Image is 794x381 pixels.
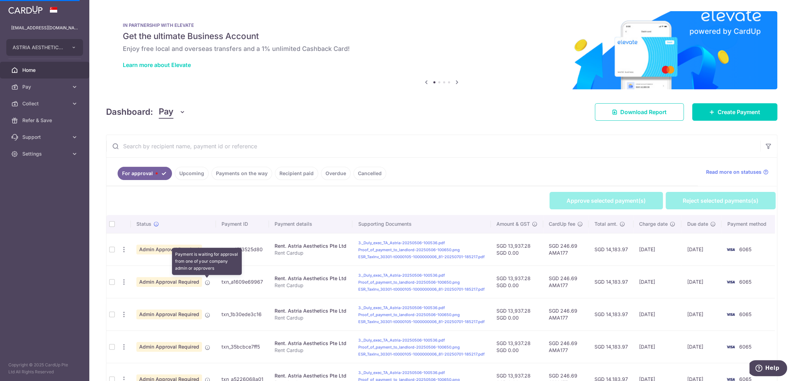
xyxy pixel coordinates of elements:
td: [DATE] [681,266,721,298]
img: Bank Card [724,343,737,351]
p: [EMAIL_ADDRESS][DOMAIN_NAME] [11,24,78,31]
a: Proof_of_payment_to_landlord-20250506-100650.png [358,280,459,285]
span: Charge date [639,221,668,227]
span: Download Report [620,108,667,116]
img: Renovation banner [106,11,777,89]
a: ESR_TaxInv_30301-t0000105-1000000006_81-20250701-185217.pdf [358,254,484,259]
span: Admin Approval Required [136,277,202,287]
span: Amount & GST [496,221,530,227]
td: SGD 246.69 AMA177 [543,233,589,266]
a: Create Payment [692,103,777,121]
a: ESR_TaxInv_30301-t0000105-1000000006_81-20250701-185217.pdf [358,319,484,324]
td: [DATE] [681,330,721,363]
td: txn_a1609e69967 [216,266,269,298]
span: Refer & Save [22,117,68,124]
span: Home [22,67,68,74]
td: [DATE] [634,233,681,266]
button: Pay [159,105,186,119]
th: Payment method [721,215,775,233]
span: Due date [687,221,708,227]
span: Create Payment [718,108,760,116]
a: For approval [118,167,172,180]
td: SGD 14,183.97 [589,266,634,298]
span: Support [22,134,68,141]
td: txn_35bcbce7ff5 [216,330,269,363]
td: [DATE] [681,298,721,330]
td: [DATE] [681,233,721,266]
td: txn_c47f3525d80 [216,233,269,266]
a: Learn more about Elevate [123,61,191,68]
td: SGD 13,937.28 SGD 0.00 [491,298,544,330]
p: Rent Cardup [275,314,347,321]
img: Bank Card [724,278,737,286]
td: SGD 246.69 AMA177 [543,298,589,330]
span: Collect [22,100,68,107]
td: [DATE] [634,266,681,298]
a: Proof_of_payment_to_landlord-20250506-100650.png [358,247,459,252]
img: Bank Card [724,310,737,319]
a: Upcoming [175,167,209,180]
a: 3._Duly_exec_TA_Astria-20250506-100536.pdf [358,240,444,245]
td: SGD 14,183.97 [589,233,634,266]
a: Read more on statuses [706,169,769,175]
td: SGD 14,183.97 [589,330,634,363]
a: Overdue [321,167,351,180]
a: 3._Duly_exec_TA_Astria-20250506-100536.pdf [358,305,444,310]
a: Download Report [595,103,684,121]
a: 3._Duly_exec_TA_Astria-20250506-100536.pdf [358,370,444,375]
button: ASTRIA AESTHETICS PTE. LTD. [6,39,83,56]
span: Admin Approval Required [136,342,202,352]
span: Status [136,221,151,227]
a: Cancelled [353,167,386,180]
span: ASTRIA AESTHETICS PTE. LTD. [13,44,64,51]
span: Read more on statuses [706,169,762,175]
span: Settings [22,150,68,157]
td: SGD 246.69 AMA177 [543,266,589,298]
a: ESR_TaxInv_30301-t0000105-1000000006_81-20250701-185217.pdf [358,352,484,357]
a: 3._Duly_exec_TA_Astria-20250506-100536.pdf [358,338,444,343]
td: SGD 246.69 AMA177 [543,330,589,363]
span: Pay [22,83,68,90]
span: 6065 [739,311,751,317]
span: 6065 [739,279,751,285]
span: 6065 [739,246,751,252]
td: SGD 14,183.97 [589,298,634,330]
a: Proof_of_payment_to_landlord-20250506-100650.png [358,345,459,350]
a: 3._Duly_exec_TA_Astria-20250506-100536.pdf [358,273,444,278]
td: SGD 13,937.28 SGD 0.00 [491,266,544,298]
div: Rent. Astria Aesthetics Pte Ltd [275,372,347,379]
th: Supporting Documents [352,215,490,233]
p: Rent Cardup [275,249,347,256]
img: Bank Card [724,245,737,254]
input: Search by recipient name, payment id or reference [106,135,760,157]
span: Pay [159,105,173,119]
div: Payment is waiting for approval from one of your company admin or approvers [172,248,242,275]
span: 6065 [739,344,751,350]
td: txn_1b30ede3c16 [216,298,269,330]
td: SGD 13,937.28 SGD 0.00 [491,233,544,266]
iframe: Opens a widget where you can find more information [749,360,787,378]
h5: Get the ultimate Business Account [123,31,761,42]
p: Rent Cardup [275,282,347,289]
span: Admin Approval Required [136,245,202,254]
a: Payments on the way [211,167,272,180]
div: Rent. Astria Aesthetics Pte Ltd [275,307,347,314]
a: Recipient paid [275,167,318,180]
a: Proof_of_payment_to_landlord-20250506-100650.png [358,312,459,317]
td: [DATE] [634,298,681,330]
div: Rent. Astria Aesthetics Pte Ltd [275,242,347,249]
td: [DATE] [634,330,681,363]
th: Payment ID [216,215,269,233]
span: Total amt. [594,221,617,227]
h4: Dashboard: [106,106,153,118]
span: Admin Approval Required [136,309,202,319]
h6: Enjoy free local and overseas transfers and a 1% unlimited Cashback Card! [123,45,761,53]
p: IN PARTNERSHIP WITH ELEVATE [123,22,761,28]
div: Rent. Astria Aesthetics Pte Ltd [275,340,347,347]
td: SGD 13,937.28 SGD 0.00 [491,330,544,363]
p: Rent Cardup [275,347,347,354]
a: ESR_TaxInv_30301-t0000105-1000000006_81-20250701-185217.pdf [358,287,484,292]
span: CardUp fee [549,221,575,227]
th: Payment details [269,215,352,233]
